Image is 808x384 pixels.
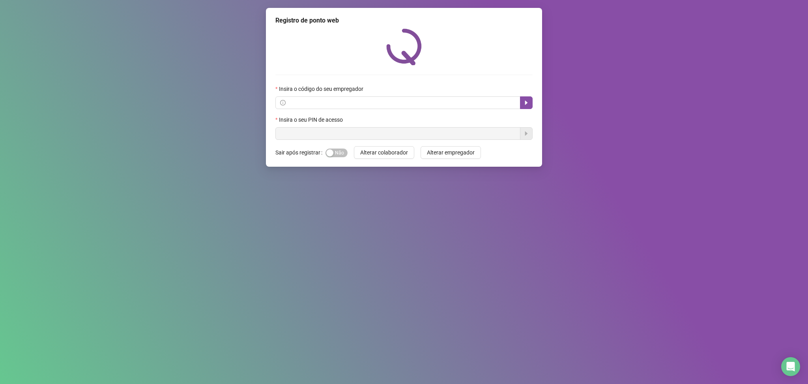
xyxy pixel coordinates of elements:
[523,100,529,106] span: caret-right
[386,28,422,65] img: QRPoint
[781,357,800,376] div: Open Intercom Messenger
[427,148,475,157] span: Alterar empregador
[275,115,348,124] label: Insira o seu PIN de acesso
[360,148,408,157] span: Alterar colaborador
[275,16,533,25] div: Registro de ponto web
[421,146,481,159] button: Alterar empregador
[354,146,414,159] button: Alterar colaborador
[275,85,368,93] label: Insira o código do seu empregador
[275,146,325,159] label: Sair após registrar
[280,100,286,105] span: info-circle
